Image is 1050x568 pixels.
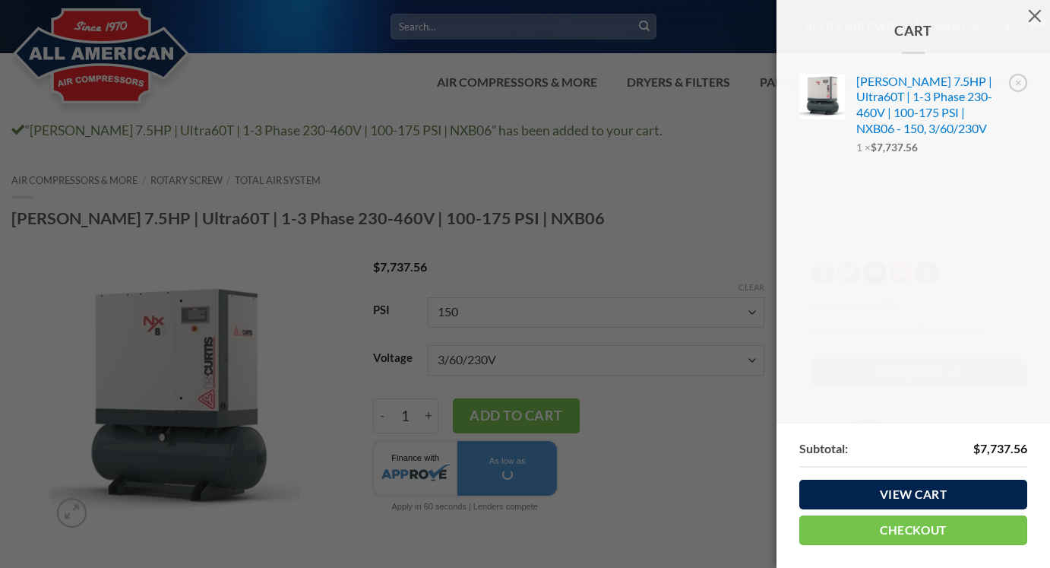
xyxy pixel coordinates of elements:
span: $ [871,141,877,154]
strong: Subtotal: [799,439,848,459]
bdi: 7,737.56 [871,141,918,154]
span: $ [973,441,980,455]
a: [PERSON_NAME] 7.5HP | Ultra60T | 1-3 Phase 230-460V | 100-175 PSI | NXB06 - 150, 3/60/230V [856,74,1004,137]
a: Remove Curtis 7.5HP | Ultra60T | 1-3 Phase 230-460V | 100-175 PSI | NXB06 - 150, 3/60/230V from cart [1009,74,1027,92]
span: Cart [799,23,1027,40]
a: View cart [799,480,1027,509]
bdi: 7,737.56 [973,441,1027,455]
a: Checkout [799,516,1027,545]
span: 1 × [856,141,918,154]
